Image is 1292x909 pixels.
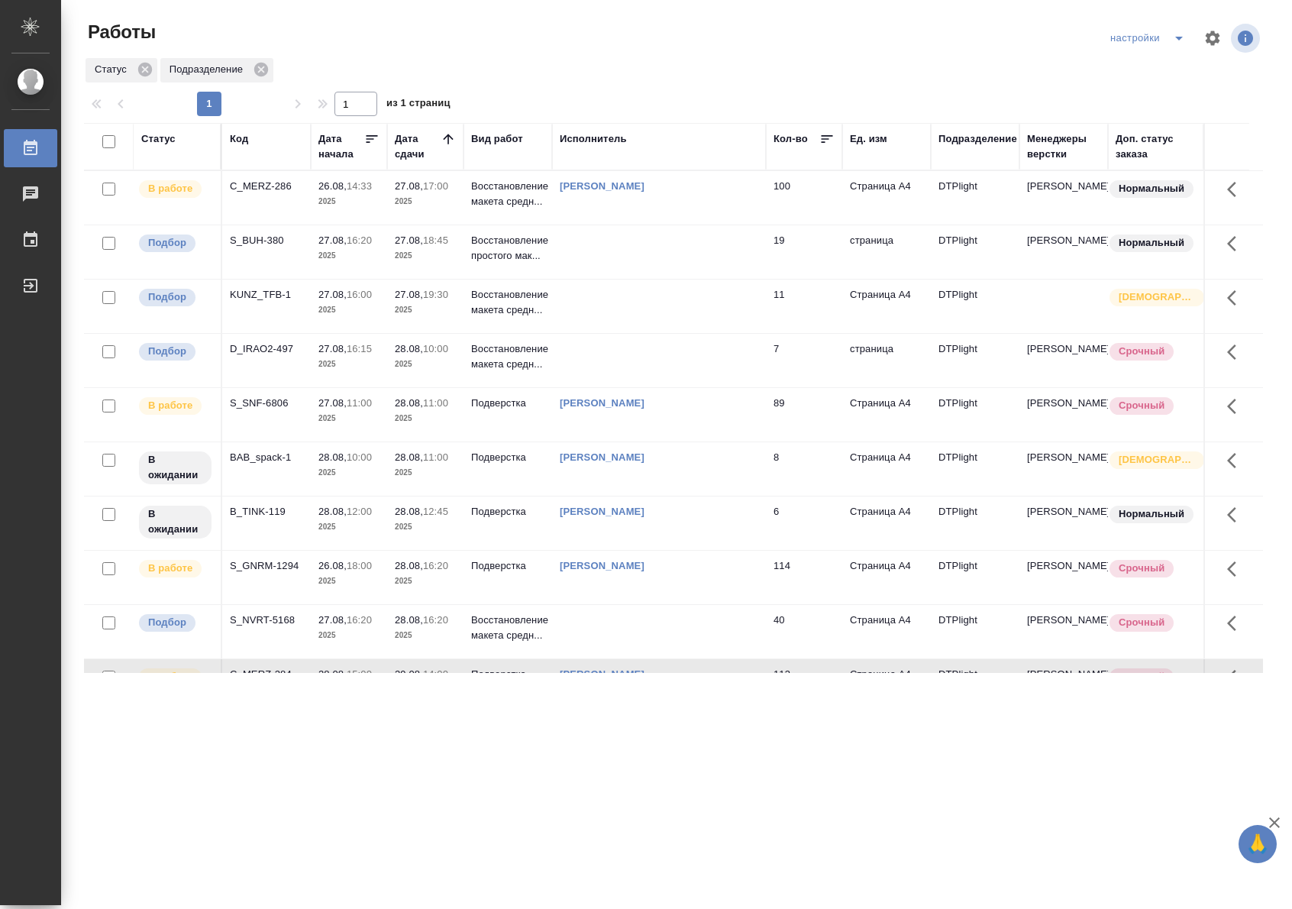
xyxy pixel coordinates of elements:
[395,248,456,264] p: 2025
[1027,396,1100,411] p: [PERSON_NAME]
[931,225,1019,279] td: DTPlight
[423,235,448,246] p: 18:45
[318,194,380,209] p: 2025
[931,497,1019,550] td: DTPlight
[471,613,544,643] p: Восстановление макета средн...
[148,506,202,537] p: В ожидании
[1218,334,1255,370] button: Здесь прячутся важные кнопки
[842,605,931,658] td: Страница А4
[938,131,1017,147] div: Подразделение
[766,171,842,225] td: 100
[137,558,213,579] div: Исполнитель выполняет работу
[1218,225,1255,262] button: Здесь прячутся важные кнопки
[137,613,213,633] div: Можно подбирать исполнителей
[95,62,132,77] p: Статус
[318,668,347,680] p: 28.08,
[318,614,347,626] p: 27.08,
[148,290,186,305] p: Подбор
[230,179,303,194] div: C_MERZ-286
[842,551,931,604] td: Страница А4
[842,388,931,442] td: Страница А4
[137,179,213,199] div: Исполнитель выполняет работу
[1119,344,1164,359] p: Срочный
[1116,131,1196,162] div: Доп. статус заказа
[560,506,644,517] a: [PERSON_NAME]
[318,343,347,354] p: 27.08,
[84,20,156,44] span: Работы
[137,287,213,308] div: Можно подбирать исполнителей
[395,302,456,318] p: 2025
[148,452,202,483] p: В ожидании
[1027,179,1100,194] p: [PERSON_NAME]
[86,58,157,82] div: Статус
[931,171,1019,225] td: DTPlight
[318,289,347,300] p: 27.08,
[1239,825,1277,863] button: 🙏
[318,465,380,480] p: 2025
[148,615,186,630] p: Подбор
[931,605,1019,658] td: DTPlight
[471,396,544,411] p: Подверстка
[471,341,544,372] p: Восстановление макета средн...
[318,235,347,246] p: 27.08,
[471,667,544,682] p: Подверстка
[395,560,423,571] p: 28.08,
[1106,26,1194,50] div: split button
[766,659,842,713] td: 113
[560,451,644,463] a: [PERSON_NAME]
[766,551,842,604] td: 114
[931,334,1019,387] td: DTPlight
[386,94,451,116] span: из 1 страниц
[1119,561,1164,576] p: Срочный
[137,233,213,254] div: Можно подбирать исполнителей
[1119,290,1195,305] p: [DEMOGRAPHIC_DATA]
[318,180,347,192] p: 26.08,
[148,235,186,251] p: Подбор
[1218,280,1255,316] button: Здесь прячутся важные кнопки
[1218,659,1255,696] button: Здесь прячутся важные кнопки
[318,506,347,517] p: 28.08,
[471,131,523,147] div: Вид работ
[842,225,931,279] td: страница
[148,344,186,359] p: Подбор
[148,398,192,413] p: В работе
[318,357,380,372] p: 2025
[423,668,448,680] p: 14:00
[347,235,372,246] p: 16:20
[423,614,448,626] p: 16:20
[148,181,192,196] p: В работе
[766,497,842,550] td: 6
[318,574,380,589] p: 2025
[137,667,213,687] div: Исполнитель выполняет работу
[318,519,380,535] p: 2025
[1218,551,1255,587] button: Здесь прячутся важные кнопки
[395,289,423,300] p: 27.08,
[423,397,448,409] p: 11:00
[1027,450,1100,465] p: [PERSON_NAME]
[1119,181,1184,196] p: Нормальный
[347,397,372,409] p: 11:00
[560,560,644,571] a: [PERSON_NAME]
[774,131,808,147] div: Кол-во
[318,302,380,318] p: 2025
[1119,615,1164,630] p: Срочный
[471,233,544,264] p: Восстановление простого мак...
[931,551,1019,604] td: DTPlight
[766,605,842,658] td: 40
[318,451,347,463] p: 28.08,
[347,343,372,354] p: 16:15
[1218,388,1255,425] button: Здесь прячутся важные кнопки
[1218,171,1255,208] button: Здесь прячутся важные кнопки
[1245,828,1271,860] span: 🙏
[230,131,248,147] div: Код
[137,504,213,540] div: Исполнитель назначен, приступать к работе пока рано
[766,334,842,387] td: 7
[471,287,544,318] p: Восстановление макета средн...
[1119,398,1164,413] p: Срочный
[850,131,887,147] div: Ед. изм
[471,504,544,519] p: Подверстка
[423,506,448,517] p: 12:45
[318,628,380,643] p: 2025
[766,388,842,442] td: 89
[148,669,192,684] p: В работе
